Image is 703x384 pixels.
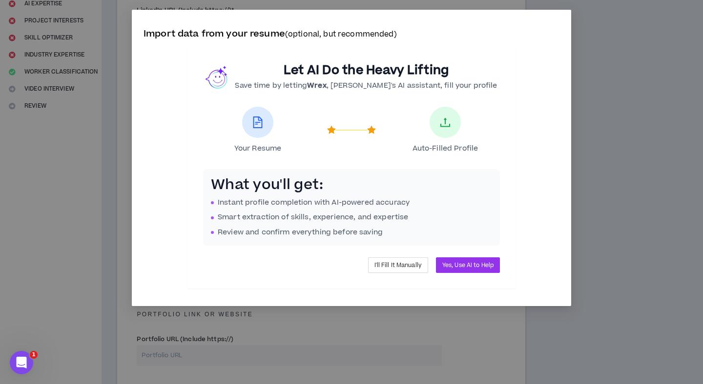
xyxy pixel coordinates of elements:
span: Your Resume [234,144,282,154]
button: Yes, Use AI to Help [436,257,500,273]
li: Instant profile completion with AI-powered accuracy [211,197,492,208]
iframe: Intercom live chat [10,351,33,374]
span: I'll Fill It Manually [374,261,422,270]
span: 1 [30,351,38,359]
span: file-text [252,116,264,128]
p: Save time by letting , [PERSON_NAME]'s AI assistant, fill your profile [235,80,497,91]
span: Yes, Use AI to Help [442,261,494,270]
small: (optional, but recommended) [285,29,397,39]
span: star [327,126,336,134]
span: Auto-Filled Profile [413,144,478,154]
h3: What you'll get: [211,177,492,193]
button: I'll Fill It Manually [368,257,428,273]
li: Review and confirm everything before saving [211,227,492,238]
button: Close [545,10,571,36]
span: star [367,126,376,134]
li: Smart extraction of skills, experience, and expertise [211,212,492,223]
p: Import data from your resume [144,27,559,41]
h2: Let AI Do the Heavy Lifting [235,63,497,78]
span: upload [439,116,451,128]
b: Wrex [307,80,327,91]
img: wrex.png [206,65,229,89]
